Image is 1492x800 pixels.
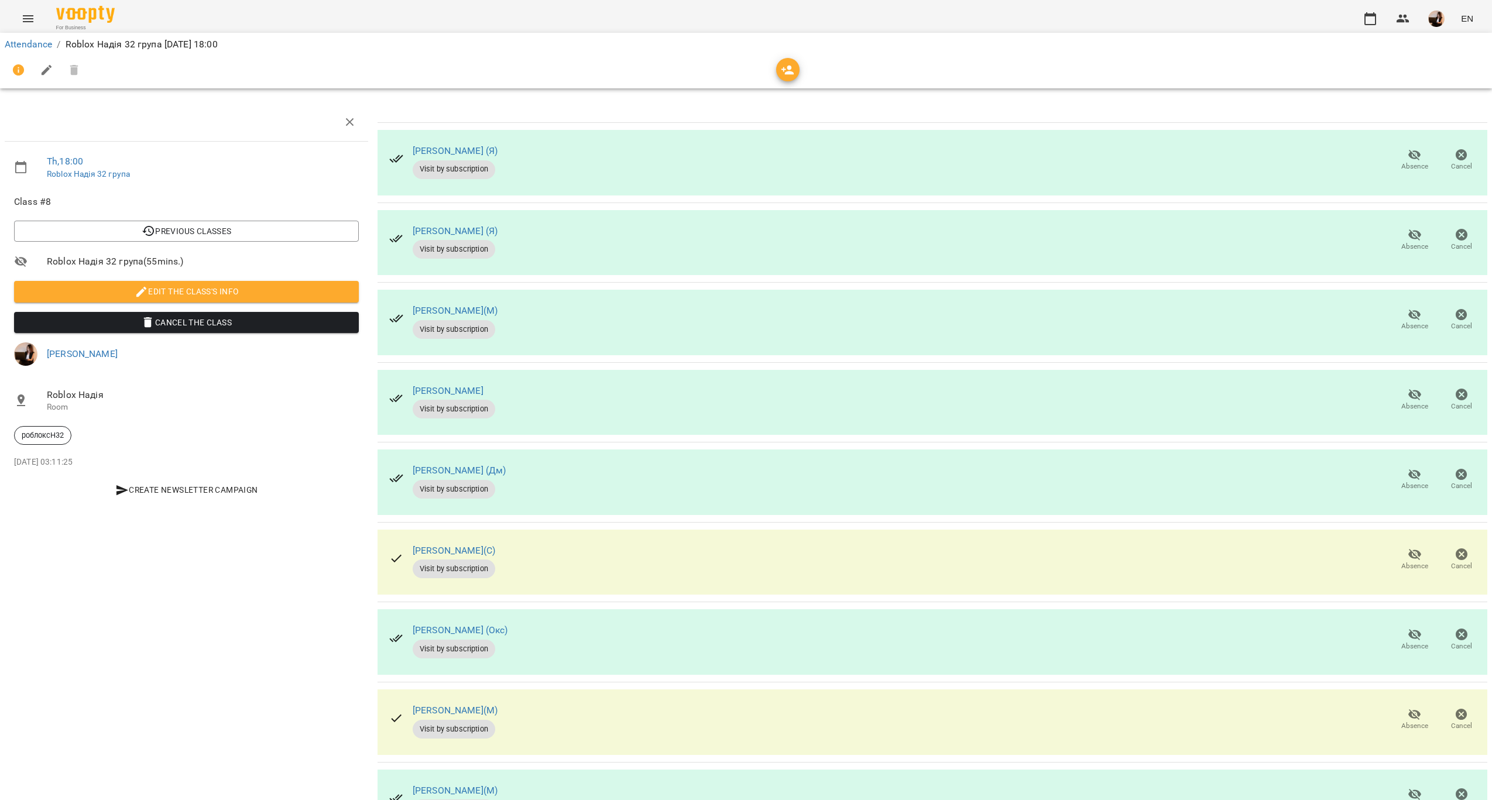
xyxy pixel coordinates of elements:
span: Edit the class's Info [23,284,349,298]
p: Roblox Надія 32 група [DATE] 18:00 [66,37,218,51]
a: [PERSON_NAME](С) [413,545,495,556]
button: Absence [1391,463,1438,496]
button: Previous Classes [14,221,359,242]
span: For Business [56,24,115,32]
span: Cancel [1451,321,1472,331]
button: Cancel [1438,463,1485,496]
span: Visit by subscription [413,404,495,414]
span: Previous Classes [23,224,349,238]
span: Absence [1401,561,1428,571]
span: Cancel [1451,481,1472,491]
span: Cancel [1451,162,1472,171]
span: Roblox Надія [47,388,359,402]
span: Cancel [1451,561,1472,571]
span: Absence [1401,162,1428,171]
span: Absence [1401,321,1428,331]
a: [PERSON_NAME] [47,348,118,359]
span: Visit by subscription [413,564,495,574]
nav: breadcrumb [5,37,1487,51]
img: Voopty Logo [56,6,115,23]
button: Absence [1391,623,1438,656]
span: Visit by subscription [413,724,495,734]
a: Roblox Надія 32 група [47,169,130,178]
span: Cancel [1451,401,1472,411]
a: [PERSON_NAME] [413,385,483,396]
button: Absence [1391,304,1438,337]
button: Create Newsletter Campaign [14,479,359,500]
a: [PERSON_NAME] (Окс) [413,624,508,636]
button: Absence [1391,544,1438,576]
button: EN [1456,8,1478,29]
p: [DATE] 03:11:25 [14,456,359,468]
img: f1c8304d7b699b11ef2dd1d838014dff.jpg [1428,11,1445,27]
img: f1c8304d7b699b11ef2dd1d838014dff.jpg [14,342,37,366]
span: Absence [1401,721,1428,731]
button: Cancel the class [14,312,359,333]
a: [PERSON_NAME](М) [413,785,498,796]
span: роблоксН32 [15,430,71,441]
span: Absence [1401,641,1428,651]
span: Visit by subscription [413,324,495,335]
button: Cancel [1438,544,1485,576]
div: роблоксН32 [14,426,71,445]
a: [PERSON_NAME](М) [413,705,498,716]
a: [PERSON_NAME] (Я) [413,225,498,236]
span: Roblox Надія 32 група ( 55 mins. ) [47,255,359,269]
button: Cancel [1438,623,1485,656]
p: Room [47,401,359,413]
button: Absence [1391,703,1438,736]
span: Cancel [1451,721,1472,731]
a: [PERSON_NAME] (Дм) [413,465,506,476]
button: Menu [14,5,42,33]
span: Visit by subscription [413,644,495,654]
span: Cancel the class [23,315,349,329]
button: Edit the class's Info [14,281,359,302]
a: [PERSON_NAME] (Я) [413,145,498,156]
span: Absence [1401,242,1428,252]
span: Visit by subscription [413,244,495,255]
button: Cancel [1438,703,1485,736]
span: Cancel [1451,641,1472,651]
button: Cancel [1438,304,1485,337]
button: Absence [1391,144,1438,177]
button: Cancel [1438,144,1485,177]
a: Attendance [5,39,52,50]
span: Absence [1401,401,1428,411]
span: EN [1461,12,1473,25]
li: / [57,37,60,51]
span: Absence [1401,481,1428,491]
span: Visit by subscription [413,484,495,495]
a: Th , 18:00 [47,156,83,167]
span: Create Newsletter Campaign [19,483,354,497]
span: Class #8 [14,195,359,209]
span: Visit by subscription [413,164,495,174]
button: Absence [1391,224,1438,256]
a: [PERSON_NAME](М) [413,305,498,316]
span: Cancel [1451,242,1472,252]
button: Cancel [1438,384,1485,417]
button: Cancel [1438,224,1485,256]
button: Absence [1391,384,1438,417]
